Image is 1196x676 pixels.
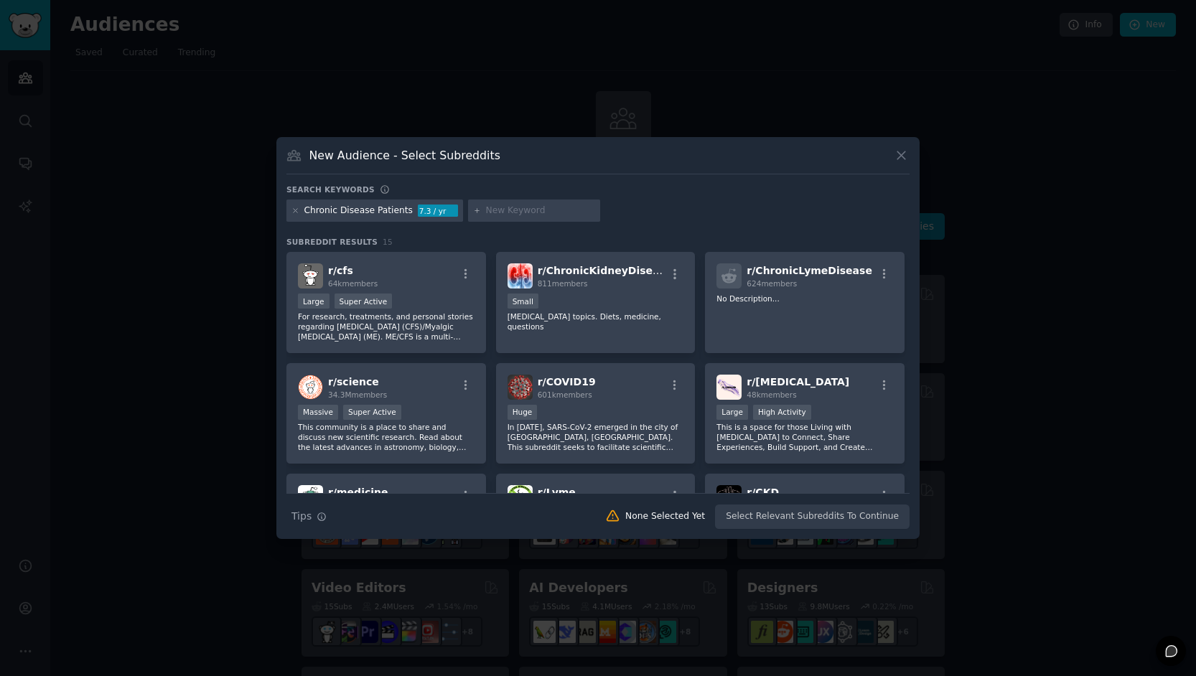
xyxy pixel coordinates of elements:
[328,376,379,388] span: r/ science
[538,376,596,388] span: r/ COVID19
[625,510,705,523] div: None Selected Yet
[298,422,475,452] p: This community is a place to share and discuss new scientific research. Read about the latest adv...
[747,265,872,276] span: r/ ChronicLymeDisease
[747,376,849,388] span: r/ [MEDICAL_DATA]
[298,485,323,510] img: medicine
[328,487,388,498] span: r/ medicine
[328,279,378,288] span: 64k members
[286,504,332,529] button: Tips
[716,294,893,304] p: No Description...
[298,405,338,420] div: Massive
[508,422,684,452] p: In [DATE], SARS-CoV-2 emerged in the city of [GEOGRAPHIC_DATA], [GEOGRAPHIC_DATA]. This subreddit...
[486,205,595,217] input: New Keyword
[508,263,533,288] img: ChronicKidneyDisease
[747,279,797,288] span: 624 members
[383,238,393,246] span: 15
[508,405,538,420] div: Huge
[418,205,458,217] div: 7.3 / yr
[286,237,378,247] span: Subreddit Results
[309,148,500,163] h3: New Audience - Select Subreddits
[716,405,748,420] div: Large
[298,263,323,288] img: cfs
[298,375,323,400] img: science
[343,405,401,420] div: Super Active
[747,390,796,399] span: 48k members
[335,294,393,309] div: Super Active
[716,485,742,510] img: CKD
[538,265,673,276] span: r/ ChronicKidneyDisease
[508,311,684,332] p: [MEDICAL_DATA] topics. Diets, medicine, questions
[298,311,475,342] p: For research, treatments, and personal stories regarding [MEDICAL_DATA] (CFS)/Myalgic [MEDICAL_DA...
[753,405,811,420] div: High Activity
[328,390,387,399] span: 34.3M members
[304,205,414,217] div: Chronic Disease Patients
[538,279,588,288] span: 811 members
[716,422,893,452] p: This is a space for those Living with [MEDICAL_DATA] to Connect, Share Experiences, Build Support...
[716,375,742,400] img: lupus
[538,390,592,399] span: 601k members
[538,487,576,498] span: r/ Lyme
[747,487,779,498] span: r/ CKD
[291,509,312,524] span: Tips
[508,375,533,400] img: COVID19
[508,294,538,309] div: Small
[286,184,375,194] h3: Search keywords
[328,265,353,276] span: r/ cfs
[508,485,533,510] img: Lyme
[298,294,330,309] div: Large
